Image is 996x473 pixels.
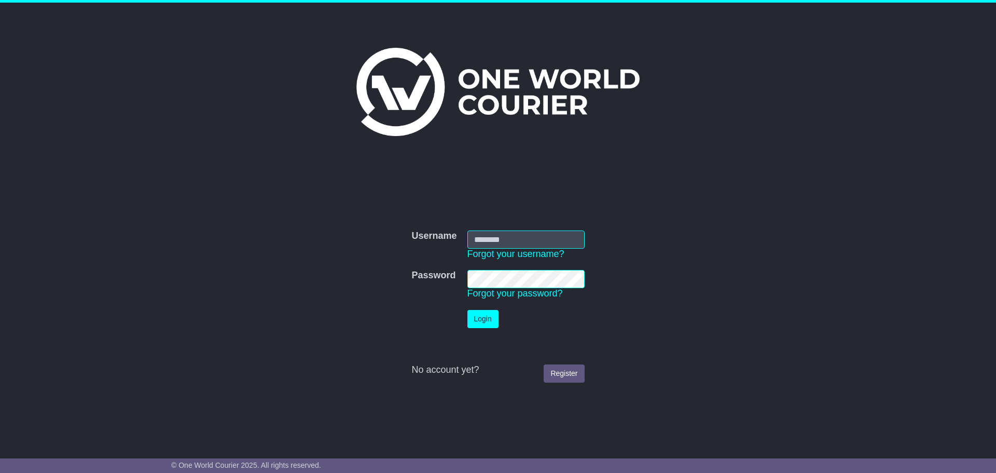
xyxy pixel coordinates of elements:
a: Forgot your password? [467,288,563,299]
span: © One World Courier 2025. All rights reserved. [171,461,321,469]
div: No account yet? [411,364,584,376]
button: Login [467,310,499,328]
label: Username [411,231,457,242]
a: Forgot your username? [467,249,564,259]
label: Password [411,270,455,281]
a: Register [544,364,584,383]
img: One World [356,48,640,136]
